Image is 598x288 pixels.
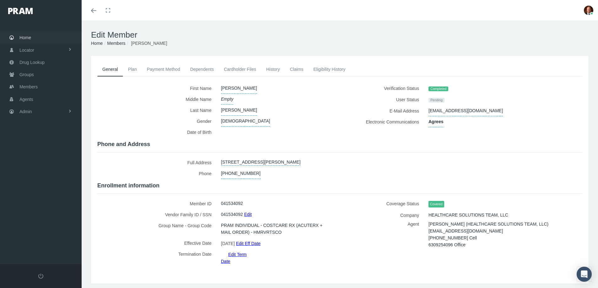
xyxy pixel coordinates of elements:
a: Home [91,41,103,46]
a: Edit Term Date [221,250,247,266]
span: [PERSON_NAME] [221,83,257,94]
label: Company [345,210,424,221]
a: Payment Method [142,62,185,76]
span: Members [19,81,38,93]
span: [PERSON_NAME] (HEALTHCARE SOLUTIONS TEAM, LLC) [428,219,548,229]
label: Middle Name [97,94,216,105]
label: Date of Birth [97,127,216,138]
label: Coverage Status [345,198,424,210]
label: Gender [97,116,216,127]
label: Phone [97,168,216,179]
label: Electronic Communications [345,116,424,127]
label: User Status [345,94,424,105]
label: First Name [97,83,216,94]
h4: Phone and Address [97,141,582,148]
span: Agents [19,93,33,105]
a: Edit [244,210,252,219]
img: PRAM_20_x_78.png [8,8,33,14]
span: Home [19,32,31,44]
span: [DEMOGRAPHIC_DATA] [221,116,270,127]
span: 041534092 [221,209,243,220]
label: Vendor Family ID / SSN [97,209,216,220]
span: Completed [428,86,448,92]
span: [EMAIL_ADDRESS][DOMAIN_NAME] [428,105,503,116]
span: [PERSON_NAME] [131,41,167,46]
label: Full Address [97,157,216,168]
a: Dependents [185,62,219,76]
span: Admin [19,106,32,118]
span: HEALTHCARE SOLUTIONS TEAM, LLC [428,210,508,220]
a: History [261,62,285,76]
span: [PERSON_NAME] [221,105,257,116]
label: Verification Status [345,83,424,94]
a: [STREET_ADDRESS][PERSON_NAME] [221,157,301,166]
span: [EMAIL_ADDRESS][DOMAIN_NAME] [428,226,503,236]
div: Open Intercom Messenger [577,267,592,282]
span: 041534092 [221,198,243,209]
h1: Edit Member [91,30,589,40]
a: Cardholder Files [219,62,261,76]
img: S_Profile_Picture_693.jpg [584,6,593,15]
span: Agrees [428,116,443,127]
span: Covered [428,201,444,207]
span: 6309254096 Office [428,240,466,249]
span: Drug Lookup [19,56,45,68]
label: E-Mail Address [345,105,424,116]
label: Group Name - Group Code [97,220,216,238]
span: Pending [428,98,444,103]
label: Termination Date [97,249,216,265]
a: Eligibility History [308,62,350,76]
h4: Enrollment information [97,182,582,189]
span: [PHONE_NUMBER] [221,168,261,179]
span: Empty [221,94,234,105]
a: Edit Eff Date [236,239,261,248]
label: Member ID [97,198,216,209]
span: [DATE] [221,239,235,248]
a: Claims [285,62,308,76]
a: Members [107,41,125,46]
span: Groups [19,69,34,81]
a: Plan [123,62,142,76]
span: [PHONE_NUMBER] Cell [428,233,477,243]
label: Effective Date [97,238,216,249]
label: Last Name [97,105,216,116]
a: General [97,62,123,76]
span: Locator [19,44,34,56]
span: PRAM INDIVIDUAL - COSTCARE RX (ACUTERX + MAIL ORDER) - HMRVRTSCO [221,220,331,238]
label: Agent [345,221,424,246]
